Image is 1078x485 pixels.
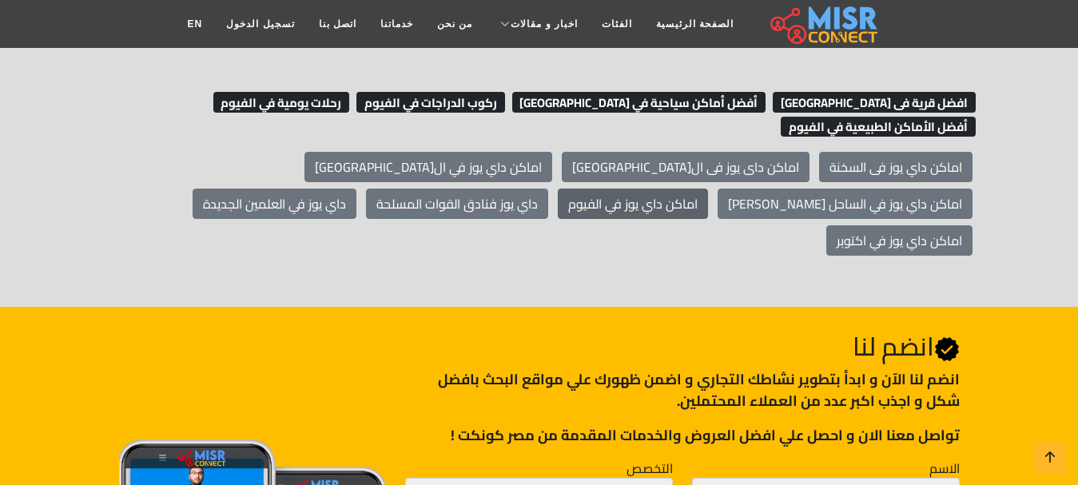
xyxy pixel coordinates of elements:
[590,9,644,39] a: الفئات
[352,90,505,114] a: ركوب الدراجات في الفيوم
[209,90,350,114] a: رحلات يومية في الفيوم
[769,90,976,114] a: افضل قرية فى [GEOGRAPHIC_DATA]
[819,152,973,182] a: اماكن داي يوز فى السخنة
[773,92,976,113] span: افضل قرية فى [GEOGRAPHIC_DATA]
[368,9,425,39] a: خدماتنا
[934,336,960,362] svg: Verified account
[356,92,505,113] span: ركوب الدراجات في الفيوم
[512,92,766,113] span: أفضل أماكن سياحية في [GEOGRAPHIC_DATA]
[405,331,959,362] h2: انضم لنا
[213,92,350,113] span: رحلات يومية في الفيوم
[644,9,746,39] a: الصفحة الرئيسية
[562,152,809,182] a: اماكن داى يوز فى ال[GEOGRAPHIC_DATA]
[425,9,484,39] a: من نحن
[718,189,973,219] a: اماكن داي يوز في الساحل [PERSON_NAME]
[307,9,368,39] a: اتصل بنا
[781,117,976,137] span: أفضل الأماكن الطبيعية في الفيوم
[214,9,306,39] a: تسجيل الدخول
[366,189,548,219] a: داي يوز فنادق القوات المسلحة
[508,90,766,114] a: أفضل أماكن سياحية في [GEOGRAPHIC_DATA]
[405,424,959,446] p: تواصل معنا الان و احصل علي افضل العروض والخدمات المقدمة من مصر كونكت !
[558,189,708,219] a: اماكن داي يوز في الفيوم
[929,459,960,478] label: الاسم
[770,4,877,44] img: main.misr_connect
[193,189,356,219] a: داي يوز في العلمين الجديدة
[511,17,578,31] span: اخبار و مقالات
[304,152,552,182] a: اماكن داي يوز في ال[GEOGRAPHIC_DATA]
[777,114,976,138] a: أفضل الأماكن الطبيعية في الفيوم
[826,225,973,256] a: اماكن داي يوز في اكتوبر
[405,368,959,411] p: انضم لنا اﻵن و ابدأ بتطوير نشاطك التجاري و اضمن ظهورك علي مواقع البحث بافضل شكل و اجذب اكبر عدد م...
[176,9,215,39] a: EN
[627,459,673,478] label: التخصص
[484,9,590,39] a: اخبار و مقالات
